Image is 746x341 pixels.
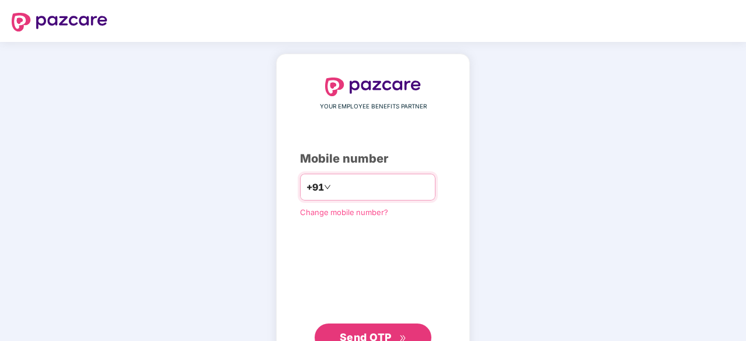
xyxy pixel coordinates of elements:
div: Mobile number [300,150,446,168]
span: +91 [306,180,324,195]
img: logo [325,78,421,96]
img: logo [12,13,107,31]
span: YOUR EMPLOYEE BENEFITS PARTNER [320,102,427,111]
span: down [324,184,331,191]
a: Change mobile number? [300,208,388,217]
